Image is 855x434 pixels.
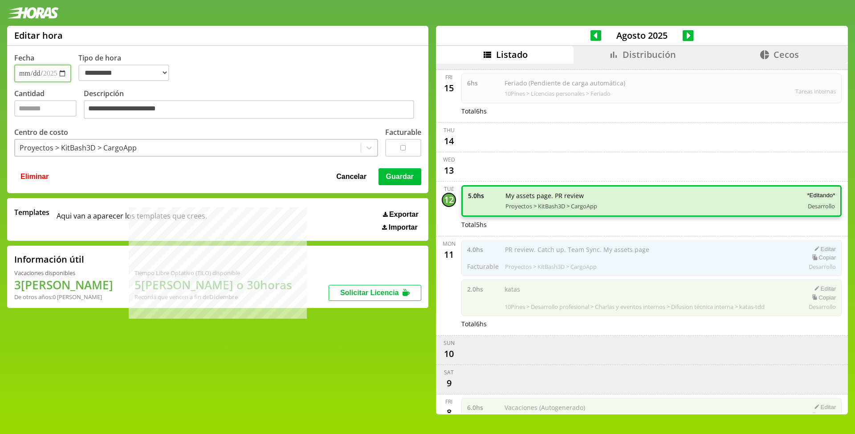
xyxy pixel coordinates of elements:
[442,81,456,95] div: 15
[57,207,207,231] span: Aqui van a aparecer los templates que crees.
[601,29,683,41] span: Agosto 2025
[134,277,292,293] h1: 5 [PERSON_NAME] o 30 horas
[461,220,842,229] div: Total 5 hs
[209,293,238,301] b: Diciembre
[442,163,456,178] div: 13
[14,29,63,41] h1: Editar hora
[442,247,456,262] div: 11
[14,89,84,121] label: Cantidad
[340,289,399,296] span: Solicitar Licencia
[461,320,842,328] div: Total 6 hs
[442,134,456,148] div: 14
[442,193,456,207] div: 12
[443,156,455,163] div: Wed
[14,269,113,277] div: Vacaciones disponibles
[385,127,421,137] label: Facturable
[14,277,113,293] h1: 3 [PERSON_NAME]
[14,293,113,301] div: De otros años: 0 [PERSON_NAME]
[14,100,77,117] input: Cantidad
[379,168,421,185] button: Guardar
[134,269,292,277] div: Tiempo Libre Optativo (TiLO) disponible
[444,339,455,347] div: Sun
[334,168,369,185] button: Cancelar
[78,65,169,81] select: Tipo de hora
[14,253,84,265] h2: Información útil
[444,369,454,376] div: Sat
[7,7,59,19] img: logotipo
[329,285,421,301] button: Solicitar Licencia
[496,49,528,61] span: Listado
[134,293,292,301] div: Recordá que vencen a fin de
[461,107,842,115] div: Total 6 hs
[623,49,676,61] span: Distribución
[444,126,455,134] div: Thu
[84,89,421,121] label: Descripción
[442,376,456,390] div: 9
[389,211,419,219] span: Exportar
[442,347,456,361] div: 10
[389,223,418,231] span: Importar
[380,210,421,219] button: Exportar
[14,207,49,217] span: Templates
[78,53,176,82] label: Tipo de hora
[18,168,51,185] button: Eliminar
[445,398,452,406] div: Fri
[436,64,848,413] div: scrollable content
[444,185,454,193] div: Tue
[84,100,414,119] textarea: Descripción
[20,143,137,153] div: Proyectos > KitBash3D > CargoApp
[14,127,68,137] label: Centro de costo
[445,73,452,81] div: Fri
[774,49,799,61] span: Cecos
[442,406,456,420] div: 8
[14,53,34,63] label: Fecha
[443,240,456,247] div: Mon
